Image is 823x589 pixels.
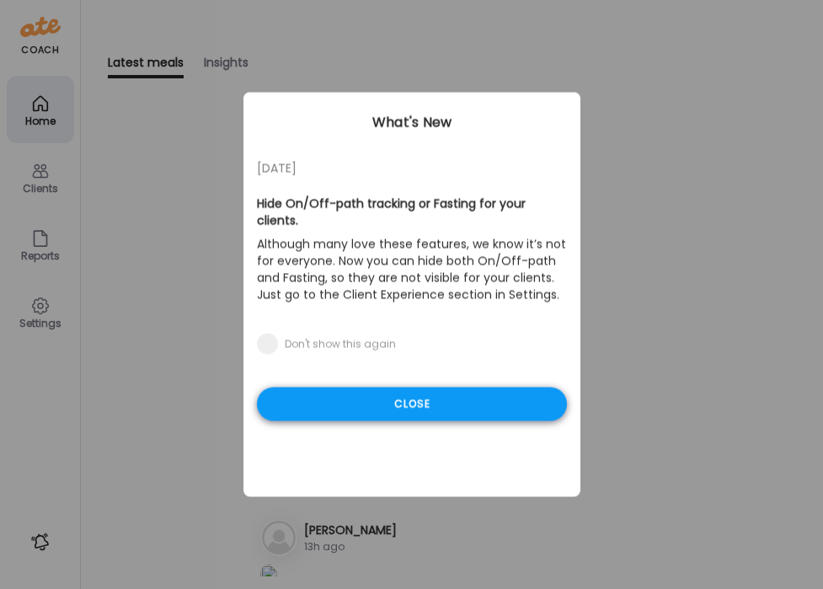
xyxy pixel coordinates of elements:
b: Hide On/Off-path tracking or Fasting for your clients. [257,195,526,229]
div: [DATE] [257,158,567,179]
div: Don't show this again [285,338,396,351]
div: What's New [243,113,580,133]
p: Although many love these features, we know it’s not for everyone. Now you can hide both On/Off-pa... [257,233,567,307]
div: Close [257,388,567,421]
